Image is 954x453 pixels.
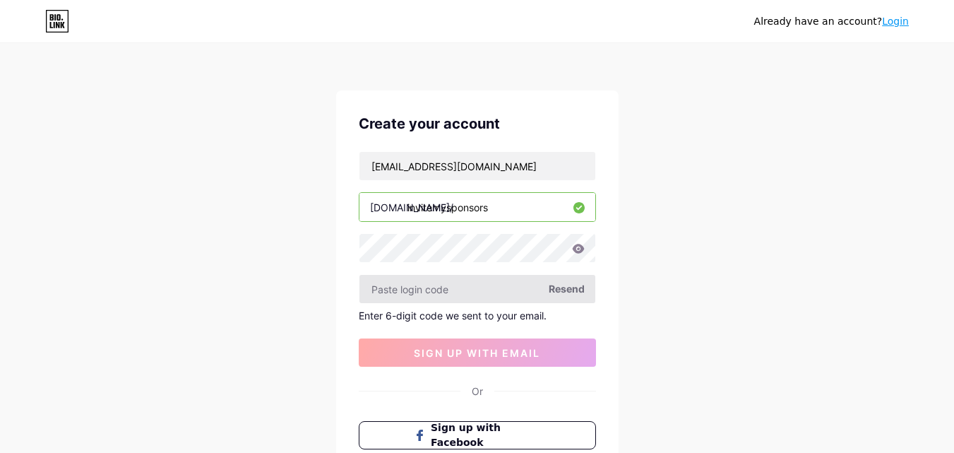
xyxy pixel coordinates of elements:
[549,281,585,296] span: Resend
[431,420,540,450] span: Sign up with Facebook
[359,421,596,449] button: Sign up with Facebook
[359,193,595,221] input: username
[359,152,595,180] input: Email
[359,310,596,322] div: Enter 6-digit code we sent to your email.
[414,347,540,359] span: sign up with email
[472,384,483,399] div: Or
[359,339,596,367] button: sign up with email
[359,275,595,303] input: Paste login code
[882,16,909,27] a: Login
[370,200,453,215] div: [DOMAIN_NAME]/
[754,14,909,29] div: Already have an account?
[359,113,596,134] div: Create your account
